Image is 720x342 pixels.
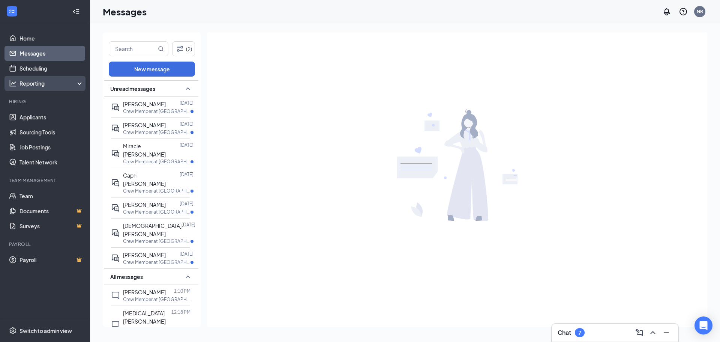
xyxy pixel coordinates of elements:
[19,61,84,76] a: Scheduling
[111,291,120,300] svg: ChatInactive
[633,327,645,339] button: ComposeMessage
[72,8,80,15] svg: Collapse
[123,158,190,165] p: Crew Member at [GEOGRAPHIC_DATA]
[9,241,82,247] div: Payroll
[662,328,671,337] svg: Minimize
[158,46,164,52] svg: MagnifyingGlass
[19,125,84,140] a: Sourcing Tools
[109,42,156,56] input: Search
[123,252,166,258] span: [PERSON_NAME]
[175,44,184,53] svg: Filter
[111,103,120,112] svg: ActiveDoubleChat
[123,129,190,136] p: Crew Member at [GEOGRAPHIC_DATA]
[19,110,84,125] a: Applicants
[9,327,16,334] svg: Settings
[635,328,644,337] svg: ComposeMessage
[19,203,84,218] a: DocumentsCrown
[19,252,84,267] a: PayrollCrown
[180,142,193,148] p: [DATE]
[111,229,120,238] svg: ActiveDoubleChat
[697,8,703,15] div: NR
[123,188,190,194] p: Crew Member at [GEOGRAPHIC_DATA]
[9,98,82,105] div: Hiring
[180,251,193,257] p: [DATE]
[171,309,190,315] p: 12:18 PM
[647,327,659,339] button: ChevronUp
[8,8,16,15] svg: WorkstreamLogo
[123,101,166,107] span: [PERSON_NAME]
[19,155,84,170] a: Talent Network
[172,41,195,56] button: Filter (2)
[111,203,120,212] svg: ActiveDoubleChat
[19,80,84,87] div: Reporting
[19,218,84,234] a: SurveysCrown
[123,201,166,208] span: [PERSON_NAME]
[662,7,671,16] svg: Notifications
[180,200,193,207] p: [DATE]
[183,272,192,281] svg: SmallChevronUp
[9,80,16,87] svg: Analysis
[110,85,155,92] span: Unread messages
[180,121,193,127] p: [DATE]
[123,310,166,333] span: [MEDICAL_DATA][PERSON_NAME][US_STATE]
[558,328,571,337] h3: Chat
[123,108,190,115] p: Crew Member at [GEOGRAPHIC_DATA]
[679,7,688,16] svg: QuestionInfo
[180,100,193,106] p: [DATE]
[111,254,120,263] svg: ActiveDoubleChat
[123,209,190,215] p: Crew Member at [GEOGRAPHIC_DATA]
[181,221,195,228] p: [DATE]
[578,330,581,336] div: 7
[660,327,672,339] button: Minimize
[103,5,147,18] h1: Messages
[123,259,190,265] p: Crew Member at [GEOGRAPHIC_DATA]
[19,327,72,334] div: Switch to admin view
[19,188,84,203] a: Team
[694,316,712,334] div: Open Intercom Messenger
[648,328,657,337] svg: ChevronUp
[111,320,120,329] svg: ChatInactive
[109,62,195,77] button: New message
[123,289,166,295] span: [PERSON_NAME]
[183,84,192,93] svg: SmallChevronUp
[111,178,120,187] svg: ActiveDoubleChat
[9,177,82,184] div: Team Management
[174,288,190,294] p: 1:10 PM
[123,143,166,158] span: Miracle [PERSON_NAME]
[19,140,84,155] a: Job Postings
[110,273,143,280] span: All messages
[111,149,120,158] svg: ActiveDoubleChat
[19,46,84,61] a: Messages
[180,171,193,178] p: [DATE]
[123,238,190,244] p: Crew Member at [GEOGRAPHIC_DATA]
[19,31,84,46] a: Home
[123,222,181,237] span: [DEMOGRAPHIC_DATA][PERSON_NAME]
[123,296,190,303] p: Crew Member at [GEOGRAPHIC_DATA]
[123,122,166,128] span: [PERSON_NAME]
[123,172,166,187] span: Capri [PERSON_NAME]
[111,124,120,133] svg: ActiveDoubleChat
